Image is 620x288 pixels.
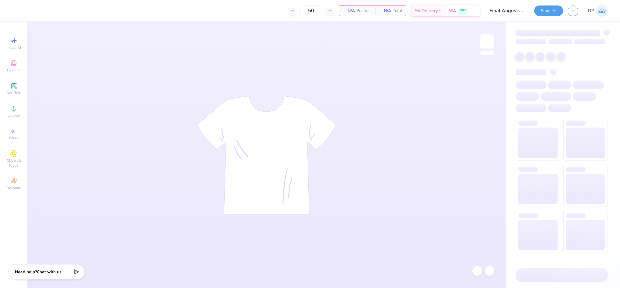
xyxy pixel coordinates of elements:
span: Per Item [357,8,372,14]
span: N/A [343,8,355,14]
span: DP [588,7,594,14]
span: Greek [9,135,19,140]
strong: Need help? [15,269,37,275]
span: FREE [460,9,466,13]
button: Save [534,5,563,16]
span: Upload [8,113,20,118]
span: Chat with us. [37,269,62,275]
span: Add Text [6,90,21,95]
span: Image AI [7,45,21,50]
input: Untitled Design [485,5,530,17]
span: N/A [379,8,391,14]
span: Designs [7,68,20,73]
img: tee-skeleton.svg [197,96,336,214]
span: Total [393,8,402,14]
span: Est. Delivery [415,8,438,14]
input: – – [299,5,323,16]
a: DP [588,5,608,17]
img: Darlene Padilla [596,5,608,17]
span: Clipart & logos [3,158,24,168]
span: N/A [449,8,456,14]
span: Decorate [6,185,21,190]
